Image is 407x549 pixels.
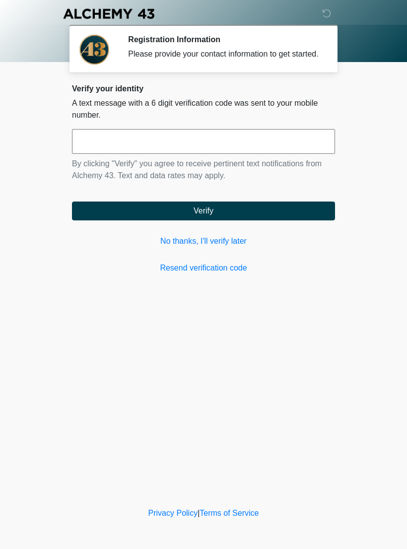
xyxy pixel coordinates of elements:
[72,262,335,274] a: Resend verification code
[79,35,109,65] img: Agent Avatar
[62,7,155,20] img: Alchemy 43 Logo
[72,202,335,220] button: Verify
[72,84,335,93] h2: Verify your identity
[200,509,259,517] a: Terms of Service
[72,235,335,247] a: No thanks, I'll verify later
[72,158,335,182] p: By clicking "Verify" you agree to receive pertinent text notifications from Alchemy 43. Text and ...
[128,48,320,60] div: Please provide your contact information to get started.
[128,35,320,44] h2: Registration Information
[148,509,198,517] a: Privacy Policy
[72,97,335,121] p: A text message with a 6 digit verification code was sent to your mobile number.
[198,509,200,517] a: |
